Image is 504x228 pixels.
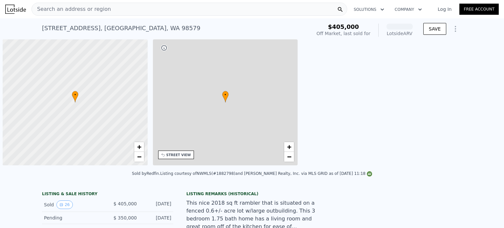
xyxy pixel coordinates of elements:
[430,6,459,12] a: Log In
[132,171,160,176] div: Sold by Redfin .
[142,215,171,221] div: [DATE]
[5,5,26,14] img: Lotside
[134,152,144,162] a: Zoom out
[137,143,141,151] span: +
[32,5,111,13] span: Search an address or region
[287,153,291,161] span: −
[328,23,359,30] span: $405,000
[42,191,173,198] div: LISTING & SALE HISTORY
[367,171,372,176] img: NWMLS Logo
[387,30,413,37] div: Lotside ARV
[222,91,229,102] div: •
[42,24,200,33] div: [STREET_ADDRESS] , [GEOGRAPHIC_DATA] , WA 98579
[166,153,191,157] div: STREET VIEW
[160,171,372,176] div: Listing courtesy of NWMLS (#1882798) and [PERSON_NAME] Realty, Inc. via MLS GRID as of [DATE] 11:18
[284,152,294,162] a: Zoom out
[389,4,427,15] button: Company
[114,215,137,220] span: $ 350,000
[114,201,137,206] span: $ 405,000
[222,92,229,98] span: •
[423,23,446,35] button: SAVE
[449,22,462,35] button: Show Options
[317,30,370,37] div: Off Market, last sold for
[284,142,294,152] a: Zoom in
[134,142,144,152] a: Zoom in
[72,91,78,102] div: •
[72,92,78,98] span: •
[137,153,141,161] span: −
[348,4,389,15] button: Solutions
[44,215,102,221] div: Pending
[459,4,499,15] a: Free Account
[56,200,73,209] button: View historical data
[287,143,291,151] span: +
[142,200,171,209] div: [DATE]
[186,191,318,197] div: Listing Remarks (Historical)
[44,200,102,209] div: Sold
